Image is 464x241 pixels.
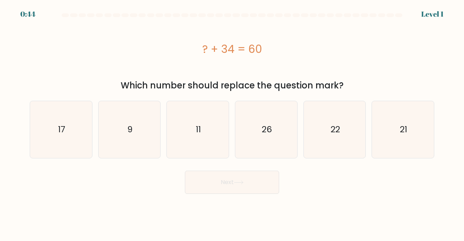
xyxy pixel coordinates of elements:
[127,124,133,136] text: 9
[331,124,340,136] text: 22
[400,124,407,136] text: 21
[30,41,434,57] div: ? + 34 = 60
[20,9,36,20] div: 0:44
[185,171,279,194] button: Next
[58,124,65,136] text: 17
[34,79,430,92] div: Which number should replace the question mark?
[262,124,272,136] text: 26
[421,9,444,20] div: Level 1
[196,124,201,136] text: 11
